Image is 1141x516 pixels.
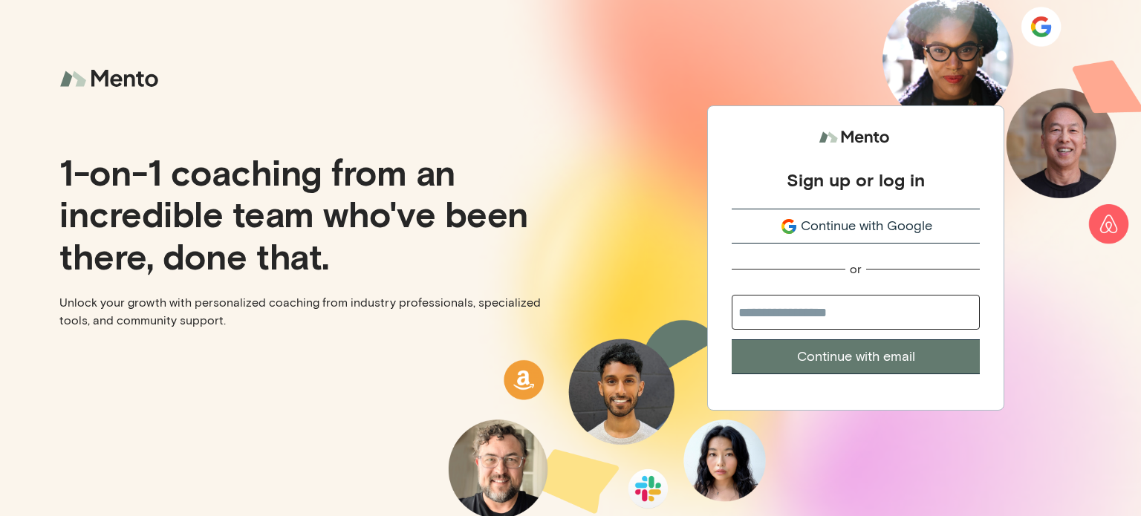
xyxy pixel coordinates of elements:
[850,261,862,277] div: or
[732,209,980,244] button: Continue with Google
[732,339,980,374] button: Continue with email
[819,124,893,151] img: logo.svg
[59,294,559,330] p: Unlock your growth with personalized coaching from industry professionals, specialized tools, and...
[801,216,932,236] span: Continue with Google
[59,59,163,99] img: logo
[787,169,925,191] div: Sign up or log in
[59,151,559,275] p: 1-on-1 coaching from an incredible team who've been there, done that.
